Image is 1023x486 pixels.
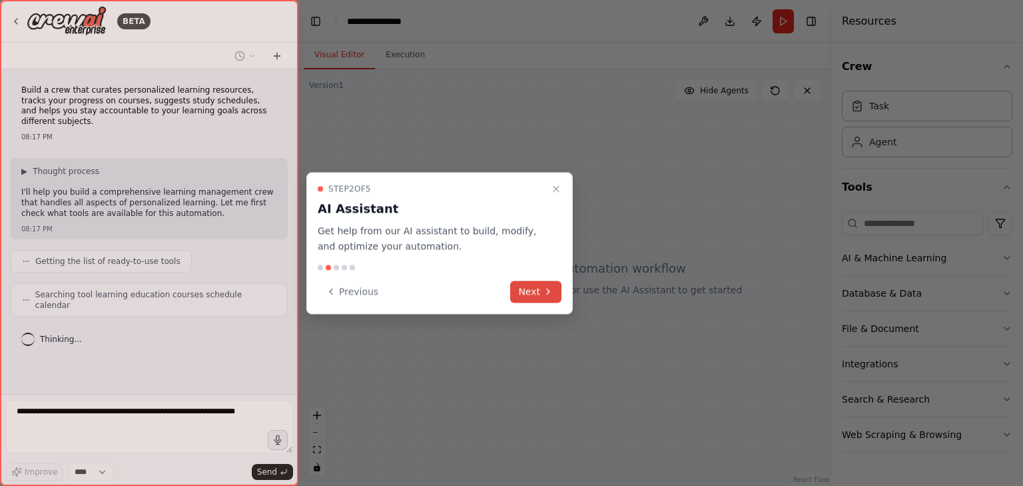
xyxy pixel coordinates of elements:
[306,12,325,31] button: Hide left sidebar
[328,183,371,194] span: Step 2 of 5
[510,281,561,303] button: Next
[548,181,564,197] button: Close walkthrough
[318,223,545,254] p: Get help from our AI assistant to build, modify, and optimize your automation.
[318,199,545,218] h3: AI Assistant
[318,281,386,303] button: Previous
